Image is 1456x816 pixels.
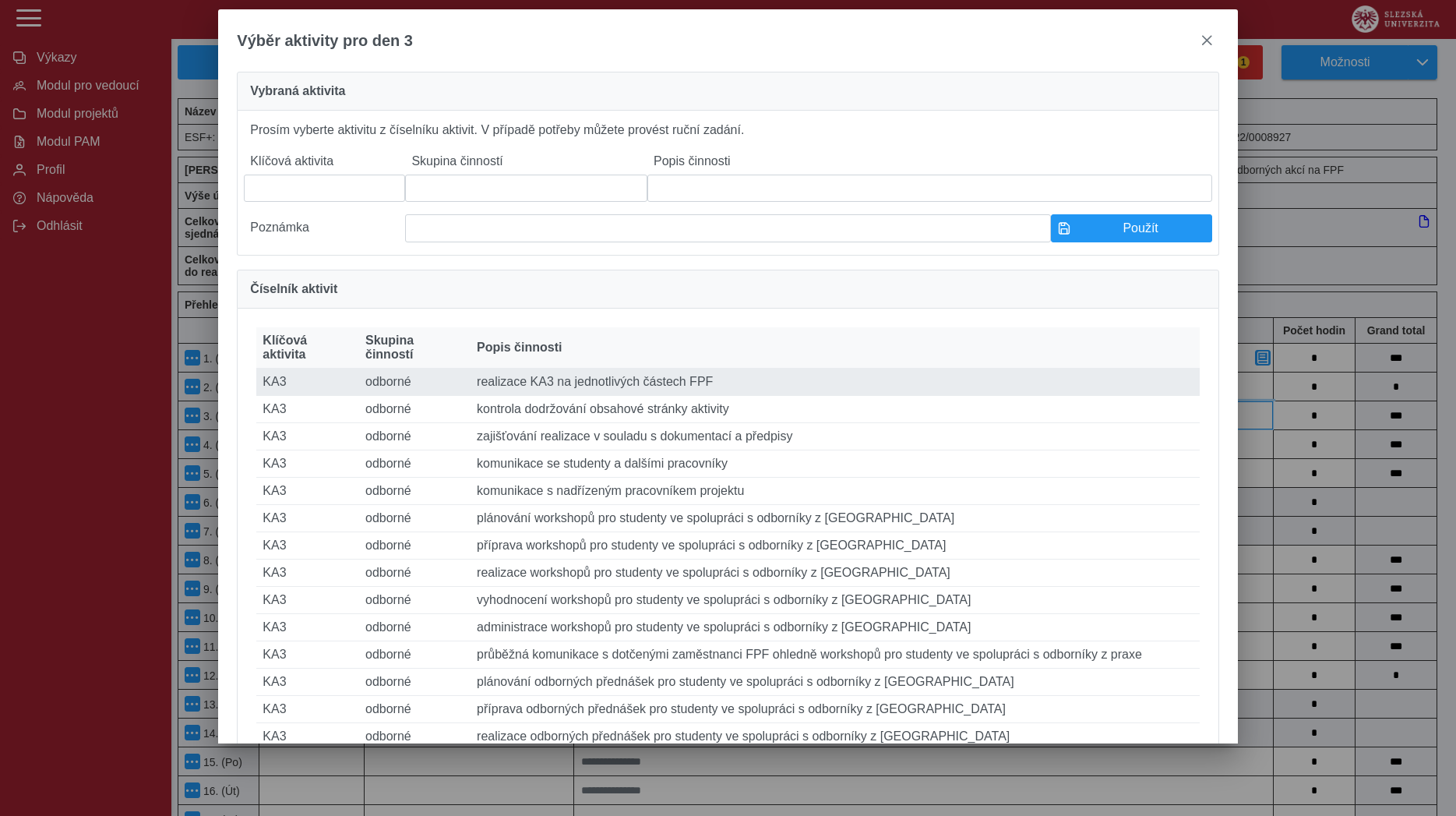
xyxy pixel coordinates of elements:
td: KA3 [256,423,359,450]
td: KA3 [256,696,359,723]
td: odborné [359,560,471,587]
td: KA3 [256,478,359,505]
td: průběžná komunikace s dotčenými zaměstnanci FPF ohledně workshopů pro studenty ve spolupráci s od... [471,641,1200,669]
td: odborné [359,641,471,669]
td: zajišťování realizace v souladu s dokumentací a předpisy [471,423,1200,450]
td: realizace workshopů pro studenty ve spolupráci s odborníky z [GEOGRAPHIC_DATA] [471,560,1200,587]
td: odborné [359,614,471,641]
label: Skupina činností [405,148,647,175]
td: KA3 [256,532,359,560]
td: odborné [359,369,471,396]
td: odborné [359,587,471,614]
td: plánování workshopů pro studenty ve spolupráci s odborníky z [GEOGRAPHIC_DATA] [471,505,1200,532]
label: Poznámka [244,214,405,242]
td: vyhodnocení workshopů pro studenty ve spolupráci s odborníky z [GEOGRAPHIC_DATA] [471,587,1200,614]
td: odborné [359,505,471,532]
td: odborné [359,723,471,751]
td: odborné [359,532,471,560]
td: KA3 [256,641,359,669]
td: KA3 [256,505,359,532]
td: odborné [359,396,471,423]
td: KA3 [256,369,359,396]
button: close [1194,28,1219,53]
td: KA3 [256,587,359,614]
td: KA3 [256,560,359,587]
div: Prosím vyberte aktivitu z číselníku aktivit. V případě potřeby můžete provést ruční zadání. [237,111,1218,256]
span: Popis činnosti [477,341,562,355]
td: KA3 [256,450,359,478]
td: plánování odborných přednášek pro studenty ve spolupráci s odborníky z [GEOGRAPHIC_DATA] [471,669,1200,696]
span: Výběr aktivity pro den 3 [237,32,413,50]
td: odborné [359,423,471,450]
td: komunikace se studenty a dalšími pracovníky [471,450,1200,478]
span: Použít [1077,221,1205,235]
td: komunikace s nadřízeným pracovníkem projektu [471,478,1200,505]
td: příprava workshopů pro studenty ve spolupráci s odborníky z [GEOGRAPHIC_DATA] [471,532,1200,560]
span: Skupina činností [365,334,464,362]
label: Popis činnosti [647,148,1212,175]
td: realizace KA3 na jednotlivých částech FPF [471,369,1200,396]
td: odborné [359,696,471,723]
td: KA3 [256,669,359,696]
span: Vybraná aktivita [250,85,345,97]
span: Číselník aktivit [250,283,337,295]
td: KA3 [256,396,359,423]
td: realizace odborných přednášek pro studenty ve spolupráci s odborníky z [GEOGRAPHIC_DATA] [471,723,1200,751]
td: odborné [359,669,471,696]
td: kontrola dodržování obsahové stránky aktivity [471,396,1200,423]
span: Klíčová aktivita [263,334,353,362]
button: Použít [1051,214,1212,242]
td: příprava odborných přednášek pro studenty ve spolupráci s odborníky z [GEOGRAPHIC_DATA] [471,696,1200,723]
td: KA3 [256,723,359,751]
td: odborné [359,478,471,505]
td: odborné [359,450,471,478]
td: KA3 [256,614,359,641]
label: Klíčová aktivita [244,148,405,175]
td: administrace workshopů pro studenty ve spolupráci s odborníky z [GEOGRAPHIC_DATA] [471,614,1200,641]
